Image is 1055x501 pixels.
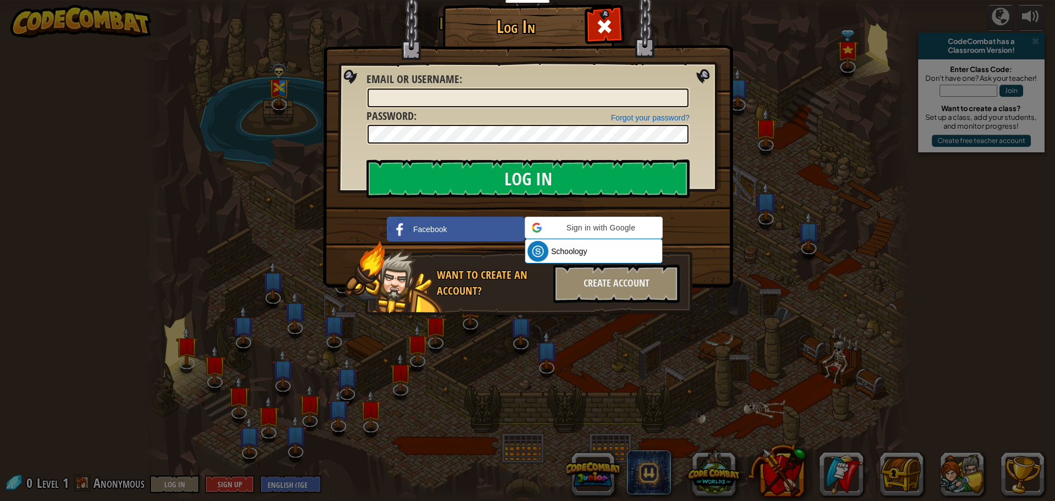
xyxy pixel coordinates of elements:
img: schoology.png [527,241,548,262]
div: Sign in with Google [525,217,663,239]
h1: Log In [446,17,586,36]
img: facebook_small.png [390,219,410,240]
span: Facebook [413,224,447,235]
label: : [367,71,462,87]
input: Log In [367,159,690,198]
div: Want to create an account? [437,267,547,299]
a: Forgot your password? [611,113,690,122]
span: Email or Username [367,71,459,86]
div: Create Account [553,265,680,303]
span: Password [367,108,414,123]
label: : [367,108,417,124]
span: Sign in with Google [546,222,656,233]
span: Schoology [551,246,587,257]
